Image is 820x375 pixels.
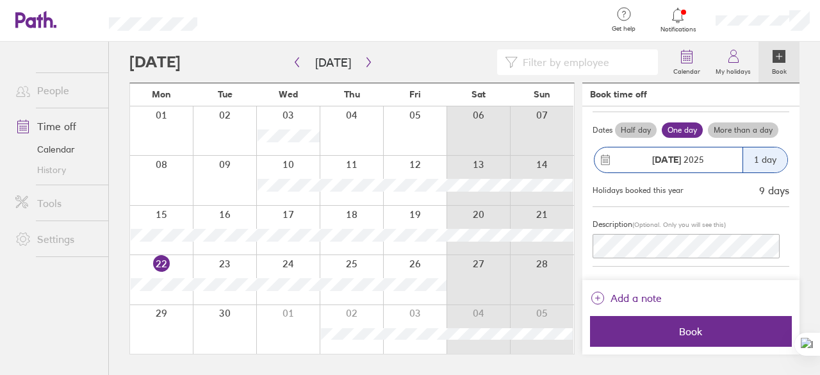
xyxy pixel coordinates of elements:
[615,122,657,138] label: Half day
[708,42,758,83] a: My holidays
[344,89,360,99] span: Thu
[409,89,421,99] span: Fri
[5,78,108,103] a: People
[5,226,108,252] a: Settings
[593,186,684,195] div: Holidays booked this year
[657,6,699,33] a: Notifications
[152,89,171,99] span: Mon
[652,154,681,165] strong: [DATE]
[599,326,783,337] span: Book
[590,288,662,308] button: Add a note
[590,89,647,99] div: Book time off
[5,113,108,139] a: Time off
[603,25,644,33] span: Get help
[758,42,799,83] a: Book
[742,147,787,172] div: 1 day
[5,190,108,216] a: Tools
[593,219,632,229] span: Description
[590,316,792,347] button: Book
[279,89,298,99] span: Wed
[652,154,704,165] span: 2025
[5,139,108,160] a: Calendar
[218,89,233,99] span: Tue
[759,185,789,196] div: 9 days
[5,160,108,180] a: History
[764,64,794,76] label: Book
[534,89,550,99] span: Sun
[708,64,758,76] label: My holidays
[708,122,778,138] label: More than a day
[518,50,650,74] input: Filter by employee
[666,64,708,76] label: Calendar
[666,42,708,83] a: Calendar
[632,221,726,229] span: (Optional. Only you will see this)
[593,126,612,135] span: Dates
[662,122,703,138] label: One day
[593,140,789,179] button: [DATE] 20251 day
[611,288,662,308] span: Add a note
[471,89,486,99] span: Sat
[305,52,361,73] button: [DATE]
[657,26,699,33] span: Notifications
